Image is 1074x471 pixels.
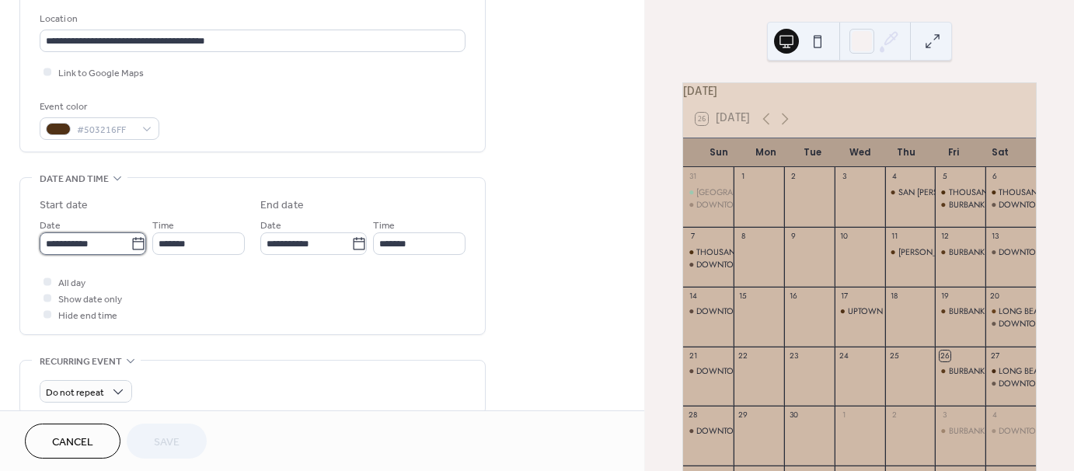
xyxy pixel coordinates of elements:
[999,187,1067,198] div: THOUSAND OAKS
[373,218,395,234] span: Time
[935,365,985,377] div: BURBANK
[990,410,1001,421] div: 4
[25,424,120,459] a: Cancel
[985,425,1036,437] div: DOWNTOWN BURBANK
[688,172,699,183] div: 31
[40,171,109,187] span: Date and time
[688,410,699,421] div: 28
[949,187,1017,198] div: THOUSAND OAKS
[40,354,122,370] span: Recurring event
[742,138,789,168] div: Mon
[935,305,985,317] div: BURBANK
[985,305,1036,317] div: LONG BEACH - LBX
[935,199,985,211] div: BURBANK
[949,365,985,377] div: BURBANK
[696,305,831,317] div: DOWNTOWN [GEOGRAPHIC_DATA]
[949,199,985,211] div: BURBANK
[788,351,799,361] div: 23
[985,318,1036,330] div: DOWNTOWN BURBANK
[58,275,85,291] span: All day
[935,187,985,198] div: THOUSAND OAKS
[788,231,799,242] div: 9
[885,187,936,198] div: SAN PEDRO
[683,259,734,270] div: DOWNTOWN BURBANK
[40,218,61,234] span: Date
[58,308,117,324] span: Hide end time
[935,246,985,258] div: BURBANK
[848,305,922,317] div: UPTOWN WHITTIER
[696,259,831,270] div: DOWNTOWN [GEOGRAPHIC_DATA]
[889,410,900,421] div: 2
[839,291,849,302] div: 17
[683,83,1036,100] div: [DATE]
[46,384,104,402] span: Do not repeat
[696,425,831,437] div: DOWNTOWN [GEOGRAPHIC_DATA]
[696,365,831,377] div: DOWNTOWN [GEOGRAPHIC_DATA]
[839,410,849,421] div: 1
[898,187,981,198] div: SAN [PERSON_NAME]
[696,246,765,258] div: THOUSAND OAKS
[696,138,742,168] div: Sun
[696,187,776,198] div: [GEOGRAPHIC_DATA]
[688,231,699,242] div: 7
[889,172,900,183] div: 4
[940,410,950,421] div: 3
[688,351,699,361] div: 21
[990,351,1001,361] div: 27
[839,231,849,242] div: 10
[940,291,950,302] div: 19
[152,218,174,234] span: Time
[688,291,699,302] div: 14
[683,365,734,377] div: DOWNTOWN BURBANK
[40,197,88,214] div: Start date
[985,199,1036,211] div: DOWNTOWN BURBANK
[935,425,985,437] div: BURBANK
[985,378,1036,389] div: DOWNTOWN BURBANK
[940,231,950,242] div: 12
[738,172,748,183] div: 1
[835,305,885,317] div: UPTOWN WHITTIER
[836,138,883,168] div: Wed
[999,305,1070,317] div: LONG BEACH - LBX
[889,351,900,361] div: 25
[985,187,1036,198] div: THOUSAND OAKS
[683,305,734,317] div: DOWNTOWN BURBANK
[990,172,1001,183] div: 6
[683,187,734,198] div: KING CITY
[949,425,985,437] div: BURBANK
[52,434,93,451] span: Cancel
[788,172,799,183] div: 2
[58,291,122,308] span: Show date only
[683,246,734,258] div: THOUSAND OAKS
[885,246,936,258] div: DOWNEY
[738,231,748,242] div: 8
[788,410,799,421] div: 30
[990,291,1001,302] div: 20
[40,99,156,115] div: Event color
[738,291,748,302] div: 15
[77,122,134,138] span: #503216FF
[929,138,976,168] div: Fri
[788,291,799,302] div: 16
[940,172,950,183] div: 5
[977,138,1023,168] div: Sat
[683,199,734,211] div: DOWNTOWN BURBANK
[949,246,985,258] div: BURBANK
[985,365,1036,377] div: LONG BEACH - THE HANGAR
[949,305,985,317] div: BURBANK
[260,197,304,214] div: End date
[990,231,1001,242] div: 13
[58,65,144,82] span: Link to Google Maps
[738,410,748,421] div: 29
[260,218,281,234] span: Date
[738,351,748,361] div: 22
[883,138,929,168] div: Thu
[839,351,849,361] div: 24
[898,246,962,258] div: [PERSON_NAME]
[839,172,849,183] div: 3
[940,351,950,361] div: 26
[889,231,900,242] div: 11
[985,246,1036,258] div: DOWNTOWN BURBANK
[696,199,831,211] div: DOWNTOWN [GEOGRAPHIC_DATA]
[683,425,734,437] div: DOWNTOWN BURBANK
